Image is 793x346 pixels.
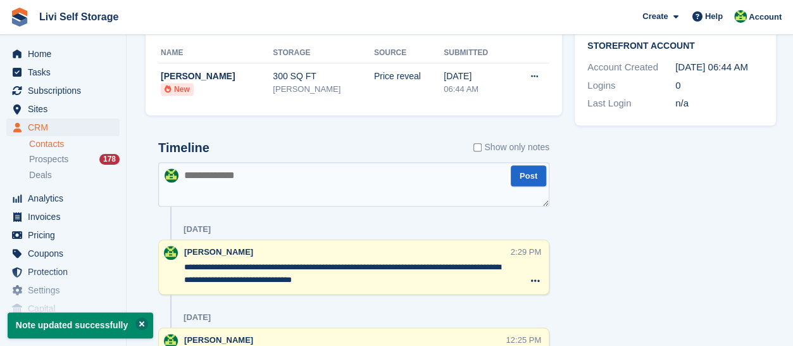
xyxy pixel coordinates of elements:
h2: Timeline [158,141,209,155]
a: menu [6,189,120,207]
div: [DATE] [184,224,211,234]
li: New [161,83,194,96]
a: menu [6,100,120,118]
span: Invoices [28,208,104,226]
a: menu [6,226,120,244]
a: menu [6,45,120,63]
div: 300 SQ FT [273,70,374,83]
a: menu [6,300,120,317]
span: Prospects [29,153,68,165]
span: Settings [28,281,104,299]
a: menu [6,63,120,81]
a: menu [6,281,120,299]
div: [DATE] [184,312,211,323]
span: Sites [28,100,104,118]
div: [PERSON_NAME] [161,70,273,83]
a: Deals [29,169,120,182]
a: menu [6,119,120,136]
div: 12:25 PM [506,334,541,346]
div: 178 [99,154,120,165]
a: menu [6,263,120,281]
button: Post [511,165,546,186]
div: [DATE] 06:44 AM [675,60,763,75]
label: Show only notes [473,141,549,154]
span: Protection [28,263,104,281]
span: Pricing [28,226,104,244]
span: [PERSON_NAME] [184,247,253,257]
span: Coupons [28,245,104,262]
img: Alex Handyside [734,10,747,23]
span: Subscriptions [28,82,104,99]
div: 0 [675,79,763,93]
span: Capital [28,300,104,317]
div: Account Created [587,60,675,75]
img: stora-icon-8386f47178a22dfd0bd8f6a31ec36ba5ce8667c1dd55bd0f319d3a0aa187defe.svg [10,8,29,27]
span: Tasks [28,63,104,81]
th: Submitted [444,43,509,63]
span: CRM [28,119,104,136]
a: menu [6,82,120,99]
a: menu [6,245,120,262]
input: Show only notes [473,141,482,154]
div: 06:44 AM [444,83,509,96]
a: Contacts [29,138,120,150]
div: Price reveal [374,70,444,83]
a: Livi Self Storage [34,6,123,27]
div: [DATE] [444,70,509,83]
th: Source [374,43,444,63]
img: Alex Handyside [165,169,178,183]
div: [PERSON_NAME] [273,83,374,96]
div: n/a [675,96,763,111]
span: Home [28,45,104,63]
div: Logins [587,79,675,93]
span: Create [642,10,668,23]
img: Alex Handyside [164,246,178,260]
th: Name [158,43,273,63]
a: Prospects 178 [29,153,120,166]
th: Storage [273,43,374,63]
p: Note updated successfully [8,312,153,338]
span: Deals [29,169,52,181]
div: Last Login [587,96,675,111]
h2: Storefront Account [587,39,763,51]
span: [PERSON_NAME] [184,335,253,345]
span: Help [705,10,723,23]
span: Analytics [28,189,104,207]
span: Account [749,11,782,23]
a: menu [6,208,120,226]
div: 2:29 PM [511,246,541,258]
